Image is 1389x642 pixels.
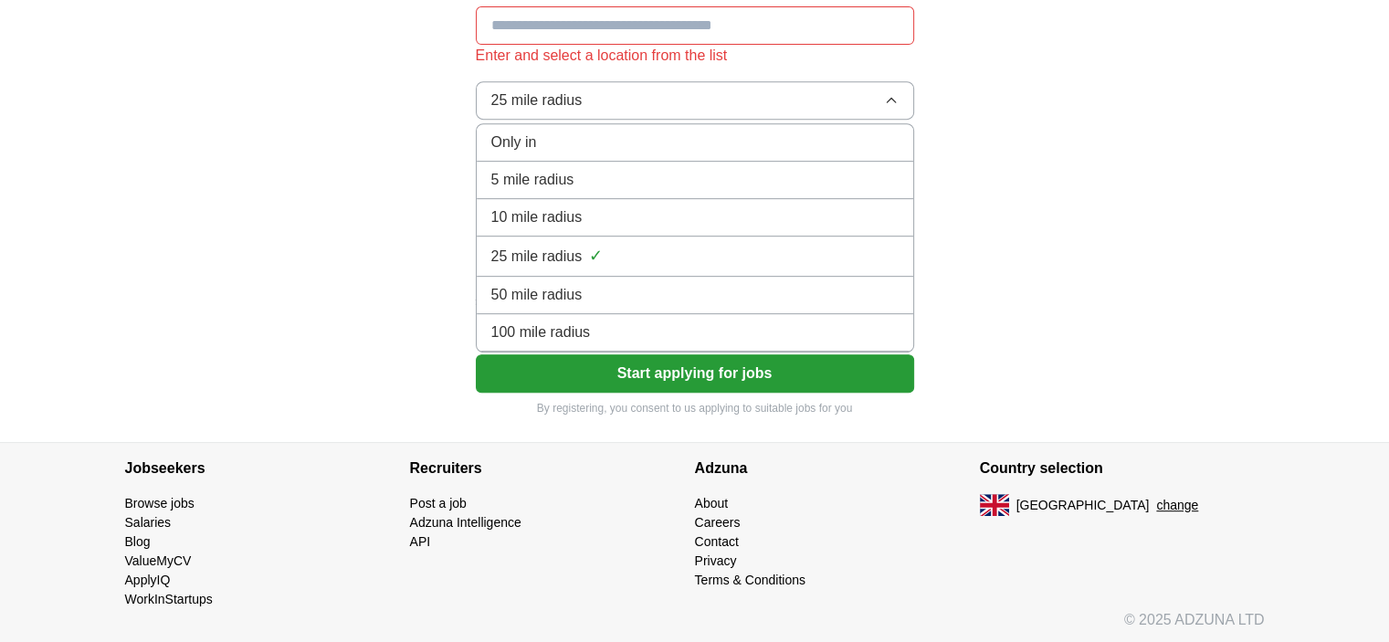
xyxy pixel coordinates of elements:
a: Contact [695,534,739,549]
span: 10 mile radius [491,206,583,228]
a: Careers [695,515,741,530]
span: 50 mile radius [491,284,583,306]
span: 5 mile radius [491,169,574,191]
h4: Country selection [980,443,1265,494]
span: 25 mile radius [491,246,583,268]
a: Terms & Conditions [695,573,805,587]
a: ValueMyCV [125,553,192,568]
button: change [1156,496,1198,515]
a: Browse jobs [125,496,195,510]
a: ApplyIQ [125,573,171,587]
a: WorkInStartups [125,592,213,606]
a: Salaries [125,515,172,530]
button: Start applying for jobs [476,354,914,393]
a: Blog [125,534,151,549]
a: API [410,534,431,549]
div: Enter and select a location from the list [476,45,914,67]
button: 25 mile radius [476,81,914,120]
a: Adzuna Intelligence [410,515,521,530]
p: By registering, you consent to us applying to suitable jobs for you [476,400,914,416]
span: ✓ [589,244,603,268]
img: UK flag [980,494,1009,516]
span: 25 mile radius [491,89,583,111]
a: Post a job [410,496,467,510]
a: About [695,496,729,510]
span: [GEOGRAPHIC_DATA] [1016,496,1150,515]
a: Privacy [695,553,737,568]
span: 100 mile radius [491,321,591,343]
span: Only in [491,132,537,153]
